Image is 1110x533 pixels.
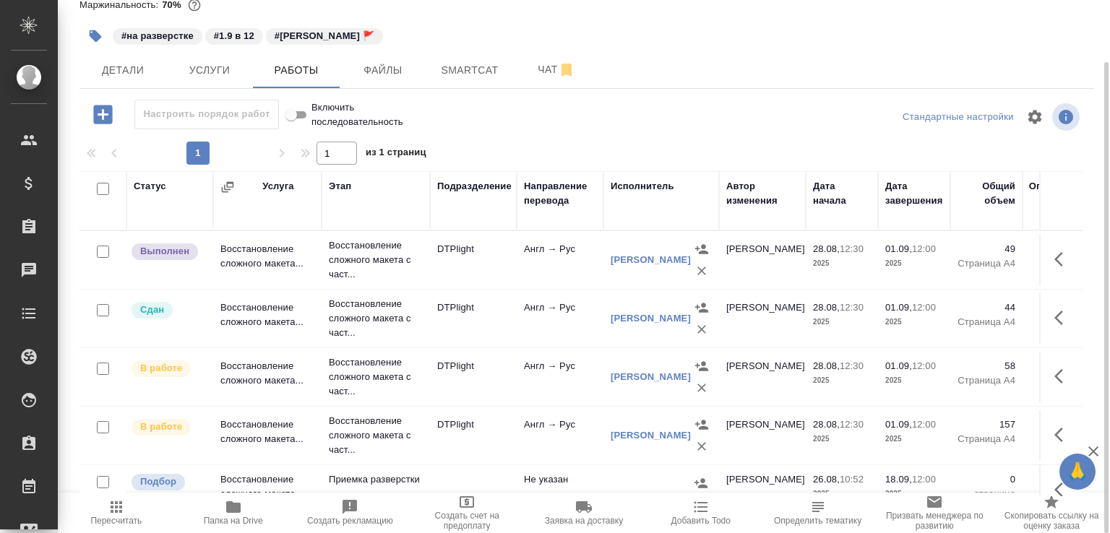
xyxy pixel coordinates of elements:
[993,493,1110,533] button: Скопировать ссылку на оценку заказа
[213,352,322,402] td: Восстановление сложного макета...
[840,302,864,313] p: 12:30
[691,377,713,399] button: Удалить
[958,373,1015,388] p: Страница А4
[885,302,912,313] p: 01.09,
[329,297,423,340] p: Восстановление сложного макета с част...
[88,61,158,79] span: Детали
[517,235,603,285] td: Англ → Рус
[958,417,1015,432] p: 157
[958,432,1015,446] p: Страница А4
[1030,472,1102,487] p: 0
[329,179,351,194] div: Этап
[813,474,840,485] p: 26.08,
[813,315,871,329] p: 2025
[813,302,840,313] p: 28.08,
[691,435,713,457] button: Удалить
[885,511,984,531] span: Призвать менеджера по развитию
[329,238,423,282] p: Восстановление сложного макета с част...
[213,235,322,285] td: Восстановление сложного макета...
[83,100,123,129] button: Добавить работу
[140,474,176,489] p: Подбор
[813,256,871,271] p: 2025
[642,493,760,533] button: Добавить Todo
[1030,373,1102,388] p: Страница А4
[958,242,1015,256] p: 49
[958,359,1015,373] p: 58
[134,179,166,194] div: Статус
[437,179,512,194] div: Подразделение
[517,293,603,344] td: Англ → Рус
[1046,300,1080,335] button: Здесь прячутся важные кнопки
[524,179,596,208] div: Направление перевода
[958,300,1015,315] p: 44
[958,487,1015,501] p: страница
[262,61,331,79] span: Работы
[130,359,206,378] div: Исполнитель выполняет работу
[912,360,936,371] p: 12:00
[958,472,1015,487] p: 0
[1030,242,1102,256] p: 49
[213,293,322,344] td: Восстановление сложного макета...
[691,414,713,435] button: Назначить
[1029,179,1102,208] div: Оплачиваемый объем
[611,179,674,194] div: Исполнитель
[813,373,871,388] p: 2025
[876,493,993,533] button: Призвать менеджера по развитию
[912,243,936,254] p: 12:00
[1046,359,1080,394] button: Здесь прячутся важные кнопки
[611,371,691,382] a: [PERSON_NAME]
[813,487,871,501] p: 2025
[885,474,912,485] p: 18.09,
[899,106,1017,129] div: split button
[130,300,206,320] div: Менеджер проверил работу исполнителя, передает ее на следующий этап
[348,61,418,79] span: Файлы
[691,355,713,377] button: Назначить
[885,243,912,254] p: 01.09,
[430,293,517,344] td: DTPlight
[275,29,374,43] p: #[PERSON_NAME] 🚩
[1065,456,1090,487] span: 🙏
[329,472,423,487] p: Приемка разверстки
[671,516,731,526] span: Добавить Todo
[130,472,206,492] div: Можно подбирать исполнителей
[1052,103,1083,131] span: Посмотреть информацию
[885,315,943,329] p: 2025
[90,516,142,526] span: Пересчитать
[719,352,806,402] td: [PERSON_NAME]
[220,180,235,194] button: Сгруппировать
[726,179,799,208] div: Автор изменения
[1059,454,1096,490] button: 🙏
[760,493,877,533] button: Определить тематику
[307,516,393,526] span: Создать рекламацию
[1030,300,1102,315] p: 44
[121,29,194,43] p: #на разверстке
[958,315,1015,329] p: Страница А4
[774,516,861,526] span: Определить тематику
[813,179,871,208] div: Дата начала
[435,61,504,79] span: Smartcat
[840,474,864,485] p: 10:52
[430,410,517,461] td: DTPlight
[691,297,713,318] button: Назначить
[517,410,603,461] td: Англ → Рус
[691,260,713,282] button: Удалить
[719,235,806,285] td: [PERSON_NAME]
[840,419,864,430] p: 12:30
[140,303,164,317] p: Сдан
[958,179,1015,208] div: Общий объем
[522,61,591,79] span: Чат
[813,432,871,446] p: 2025
[204,516,263,526] span: Папка на Drive
[1017,100,1052,134] span: Настроить таблицу
[417,511,517,531] span: Создать счет на предоплату
[213,465,322,516] td: Восстановление сложного макета...
[912,474,936,485] p: 12:00
[140,244,189,259] p: Выполнен
[430,235,517,285] td: DTPlight
[58,493,175,533] button: Пересчитать
[517,352,603,402] td: Англ → Рус
[1030,256,1102,271] p: Страница А4
[79,20,111,52] button: Добавить тэг
[329,355,423,399] p: Восстановление сложного макета с част...
[885,487,943,501] p: 2025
